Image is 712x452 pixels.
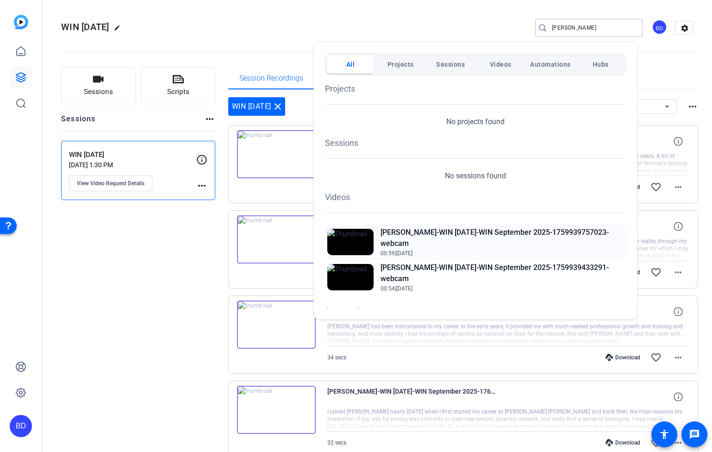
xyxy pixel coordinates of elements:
[325,304,626,317] h1: Automations
[381,250,395,257] span: 00:59
[325,191,626,203] h1: Videos
[381,227,624,249] h2: [PERSON_NAME]-WIN [DATE]-WIN September 2025-1759939757023-webcam
[325,82,626,95] h1: Projects
[593,56,609,73] span: Hubs
[436,56,465,73] span: Sessions
[490,56,512,73] span: Videos
[395,285,396,292] span: |
[327,264,374,290] img: Thumbnail
[327,229,374,255] img: Thumbnail
[387,56,414,73] span: Projects
[346,56,355,73] span: All
[446,116,505,127] p: No projects found
[325,137,626,149] h1: Sessions
[396,250,412,257] span: [DATE]
[381,262,624,284] h2: [PERSON_NAME]-WIN [DATE]-WIN September 2025-1759939433291-webcam
[396,285,412,292] span: [DATE]
[395,250,396,257] span: |
[445,170,506,182] p: No sessions found
[381,285,395,292] span: 00:54
[530,56,571,73] span: Automations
